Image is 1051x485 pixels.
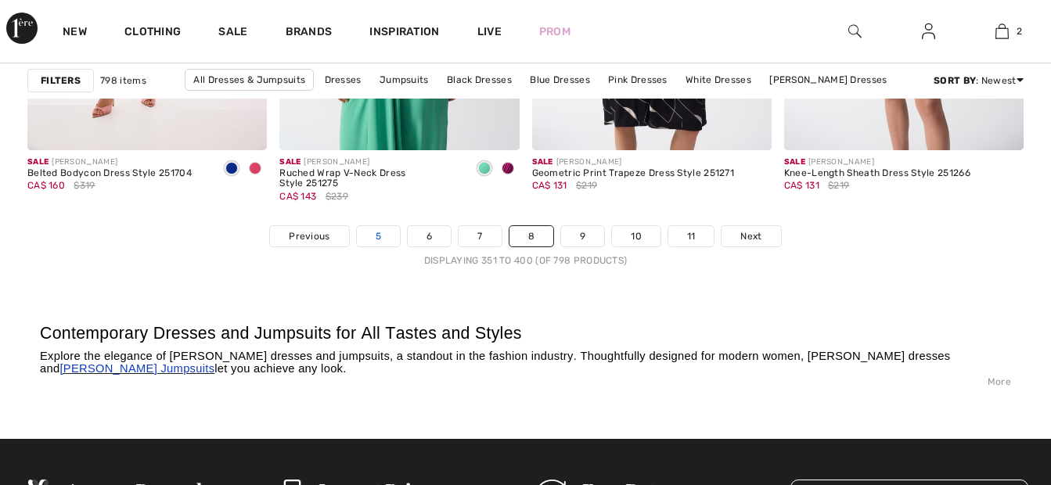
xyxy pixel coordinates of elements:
a: Live [477,23,502,40]
a: 8 [509,226,553,246]
span: CA$ 131 [784,180,819,191]
span: $219 [828,178,849,192]
span: 798 items [100,74,146,88]
a: Pink Dresses [600,70,675,90]
div: [PERSON_NAME] [279,156,459,168]
span: $219 [576,178,597,192]
div: Belted Bodycon Dress Style 251704 [27,168,192,179]
a: New [63,25,87,41]
a: Jumpsuits [372,70,437,90]
span: $319 [74,178,95,192]
span: $239 [326,189,348,203]
a: Prom [539,23,570,40]
div: Royal Sapphire 163 [220,156,243,182]
div: : Newest [934,74,1024,88]
a: Blue Dresses [522,70,598,90]
a: 10 [612,226,660,246]
a: White Dresses [678,70,759,90]
a: [PERSON_NAME] Dresses [761,70,894,90]
div: Geometric Print Trapeze Dress Style 251271 [532,168,735,179]
a: Sale [218,25,247,41]
span: Contemporary Dresses and Jumpsuits for All Tastes and Styles [40,324,522,343]
span: Sale [27,157,49,167]
a: Brands [286,25,333,41]
span: CA$ 131 [532,180,567,191]
img: My Info [922,22,935,41]
a: [PERSON_NAME] Dresses [473,91,606,111]
a: All Dresses & Jumpsuits [185,69,314,91]
div: More [40,375,1011,389]
span: Next [740,229,761,243]
div: Displaying 351 to 400 (of 798 products) [27,253,1024,268]
a: 2 [966,22,1038,41]
img: My Bag [995,22,1009,41]
a: Sign In [909,22,948,41]
a: 7 [459,226,501,246]
nav: Page navigation [27,225,1024,268]
div: Knee-Length Sheath Dress Style 251266 [784,168,970,179]
a: 9 [561,226,604,246]
span: 2 [1017,24,1022,38]
img: 1ère Avenue [6,13,38,44]
strong: Sort By [934,75,976,86]
img: search the website [848,22,862,41]
a: 11 [668,226,714,246]
span: Explore the elegance of [PERSON_NAME] dresses and jumpsuits, a standout in the fashion industry. ... [40,350,950,375]
div: Ruched Wrap V-Neck Dress Style 251275 [279,168,459,190]
div: Garden green [473,156,496,182]
div: Geranium [243,156,267,182]
a: Black Dresses [439,70,520,90]
a: Dresses [317,70,369,90]
a: Previous [270,226,348,246]
span: Sale [532,157,553,167]
span: Previous [289,229,329,243]
div: [PERSON_NAME] [784,156,970,168]
a: Next [722,226,780,246]
span: Sale [784,157,805,167]
iframe: Opens a widget where you can chat to one of our agents [952,368,1035,407]
a: 5 [357,226,400,246]
div: [PERSON_NAME] [27,156,192,168]
a: [PERSON_NAME] Jumpsuits [59,362,214,375]
span: Inspiration [369,25,439,41]
span: CA$ 160 [27,180,65,191]
a: 6 [408,226,451,246]
span: CA$ 143 [279,191,316,202]
div: Purple orchid [496,156,520,182]
span: Sale [279,157,301,167]
a: Clothing [124,25,181,41]
div: [PERSON_NAME] [532,156,735,168]
strong: Filters [41,74,81,88]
